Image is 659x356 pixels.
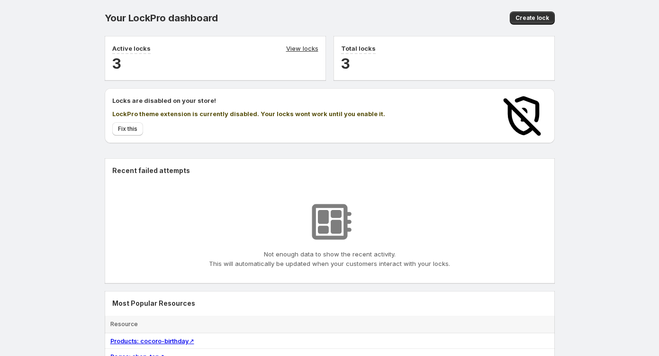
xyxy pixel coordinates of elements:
[515,14,549,22] span: Create lock
[112,299,547,308] h2: Most Popular Resources
[110,320,138,328] span: Resource
[105,12,218,24] span: Your LockPro dashboard
[341,44,376,53] p: Total locks
[341,54,547,73] h2: 3
[110,337,194,345] a: Products: cocoro-birthday↗
[112,109,490,119] p: LockPro theme extension is currently disabled. Your locks wont work until you enable it.
[209,249,450,268] p: Not enough data to show the recent activity. This will automatically be updated when your custome...
[306,198,353,246] img: No resources found
[112,122,143,136] button: Fix this
[286,44,318,54] a: View locks
[118,125,137,133] span: Fix this
[510,11,555,25] button: Create lock
[112,44,151,53] p: Active locks
[112,54,318,73] h2: 3
[112,166,190,175] h2: Recent failed attempts
[112,96,490,105] h2: Locks are disabled on your store!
